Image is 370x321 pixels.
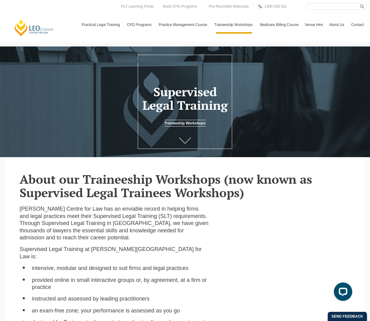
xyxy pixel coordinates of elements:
[79,16,124,34] a: Practical Legal Training
[302,16,326,34] a: Venue Hire
[20,172,350,199] h2: About our Traineeship Workshops (now known as Supervised Legal Trainees Workshops)
[124,16,156,34] a: CPD Programs
[348,16,367,34] a: Contact
[156,16,211,34] a: Practice Management Course
[32,307,209,314] li: an exam-free zone; your performance is assessed as you go
[161,3,198,10] a: Book CPD Programs
[257,16,302,34] a: Medicare Billing Course
[326,16,348,34] a: About Us
[32,295,209,302] li: instructed and assessed by leading practitioners
[20,246,209,260] p: Supervised Legal Training at [PERSON_NAME][GEOGRAPHIC_DATA] for Law is:
[207,3,251,10] a: Pre-Recorded Webcasts
[20,205,209,241] p: [PERSON_NAME] Centre for Law has an enviable record in helping firms and legal practices meet the...
[119,3,155,10] a: PLT Learning Portal
[263,3,288,10] a: 1300 039 031
[211,16,257,34] a: Traineeship Workshops
[32,265,209,272] li: intensive, modular and designed to suit firms and legal practices
[14,19,55,37] a: [PERSON_NAME] Centre for Law
[164,120,206,127] a: Traineeship Workshops
[32,277,209,291] li: provided online in small interactive groups or, by agreement, at a firm or practice
[329,280,355,306] iframe: LiveChat chat widget
[264,4,287,9] span: 1300 039 031
[141,85,229,112] h1: Supervised Legal Training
